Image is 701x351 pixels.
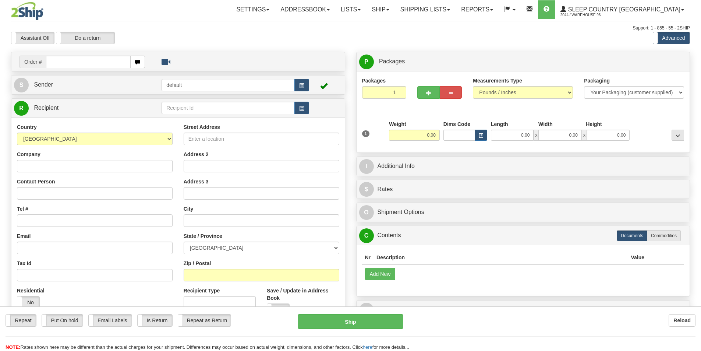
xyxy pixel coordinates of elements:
[673,317,691,323] b: Reload
[359,302,687,317] a: RReturn Shipment
[672,130,684,141] div: ...
[359,159,374,174] span: I
[362,77,386,84] label: Packages
[89,315,132,326] label: Email Labels
[184,205,193,213] label: City
[267,287,339,302] label: Save / Update in Address Book
[538,120,553,128] label: Width
[14,101,145,116] a: R Recipient
[138,315,172,326] label: Is Return
[379,58,405,64] span: Packages
[17,296,39,308] label: No
[359,228,687,243] a: CContents
[359,205,374,220] span: O
[359,182,374,197] span: $
[178,315,231,326] label: Repeat as Return
[359,55,374,69] span: P
[184,151,209,158] label: Address 2
[669,314,695,327] button: Reload
[162,102,295,114] input: Recipient Id
[359,54,687,69] a: P Packages
[267,304,289,316] label: No
[584,77,610,84] label: Packaging
[586,120,602,128] label: Height
[17,123,37,131] label: Country
[14,78,29,92] span: S
[555,0,690,19] a: Sleep Country [GEOGRAPHIC_DATA] 2044 / Warehouse 96
[617,230,647,241] label: Documents
[17,205,28,213] label: Tel #
[14,101,29,116] span: R
[17,287,45,294] label: Residential
[362,251,374,264] th: Nr
[34,105,59,111] span: Recipient
[389,120,406,128] label: Weight
[373,251,628,264] th: Description
[362,130,370,137] span: 1
[628,251,647,264] th: Value
[184,287,220,294] label: Recipient Type
[456,0,499,19] a: Reports
[184,123,220,131] label: Street Address
[359,205,687,220] a: OShipment Options
[359,182,687,197] a: $Rates
[566,6,680,13] span: Sleep Country [GEOGRAPHIC_DATA]
[11,32,54,44] label: Assistant Off
[56,32,114,44] label: Do a return
[534,130,539,141] span: x
[298,314,403,329] button: Ship
[184,178,209,185] label: Address 3
[275,0,335,19] a: Addressbook
[473,77,522,84] label: Measurements Type
[359,228,374,243] span: C
[560,11,616,19] span: 2044 / Warehouse 96
[365,268,396,280] button: Add New
[359,303,374,317] span: R
[17,232,31,240] label: Email
[6,344,20,350] span: NOTE:
[20,56,46,68] span: Order #
[335,0,366,19] a: Lists
[684,138,700,213] iframe: chat widget
[34,81,53,88] span: Sender
[17,151,40,158] label: Company
[6,315,36,326] label: Repeat
[491,120,508,128] label: Length
[647,230,681,241] label: Commodities
[443,120,470,128] label: Dims Code
[184,260,211,267] label: Zip / Postal
[11,2,43,20] img: logo2044.jpg
[42,315,83,326] label: Put On hold
[14,77,162,92] a: S Sender
[653,32,690,44] label: Advanced
[582,130,587,141] span: x
[359,159,687,174] a: IAdditional Info
[395,0,456,19] a: Shipping lists
[162,79,295,91] input: Sender Id
[17,260,31,267] label: Tax Id
[363,344,372,350] a: here
[184,133,339,145] input: Enter a location
[11,25,690,31] div: Support: 1 - 855 - 55 - 2SHIP
[17,178,55,185] label: Contact Person
[184,232,222,240] label: State / Province
[231,0,275,19] a: Settings
[366,0,394,19] a: Ship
